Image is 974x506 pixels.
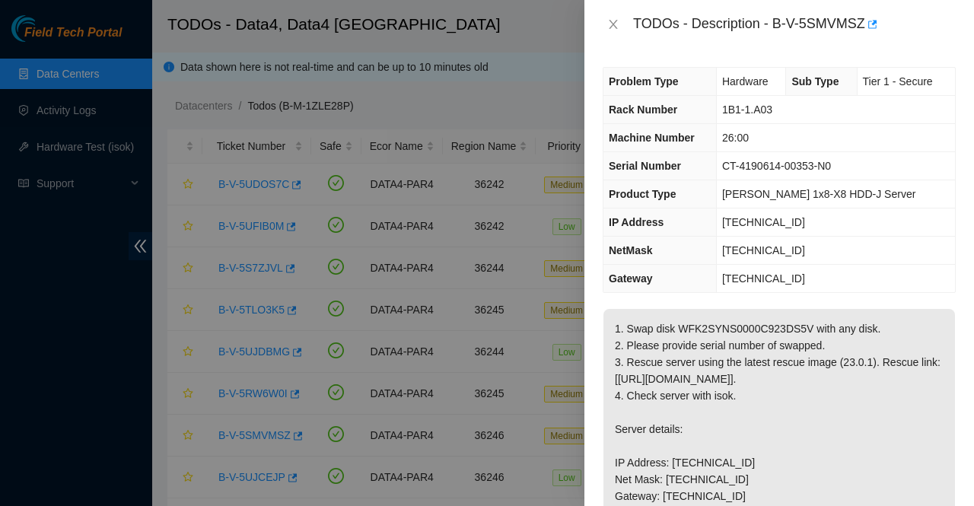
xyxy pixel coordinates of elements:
[609,272,653,285] span: Gateway
[603,18,624,32] button: Close
[722,272,805,285] span: [TECHNICAL_ID]
[722,216,805,228] span: [TECHNICAL_ID]
[722,188,915,200] span: [PERSON_NAME] 1x8-X8 HDD-J Server
[609,244,653,256] span: NetMask
[609,216,664,228] span: IP Address
[863,75,933,88] span: Tier 1 - Secure
[791,75,839,88] span: Sub Type
[609,75,679,88] span: Problem Type
[609,132,695,144] span: Machine Number
[722,132,749,144] span: 26:00
[609,160,681,172] span: Serial Number
[609,188,676,200] span: Product Type
[722,75,769,88] span: Hardware
[722,103,772,116] span: 1B1-1.A03
[633,12,956,37] div: TODOs - Description - B-V-5SMVMSZ
[722,160,831,172] span: CT-4190614-00353-N0
[609,103,677,116] span: Rack Number
[722,244,805,256] span: [TECHNICAL_ID]
[607,18,619,30] span: close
